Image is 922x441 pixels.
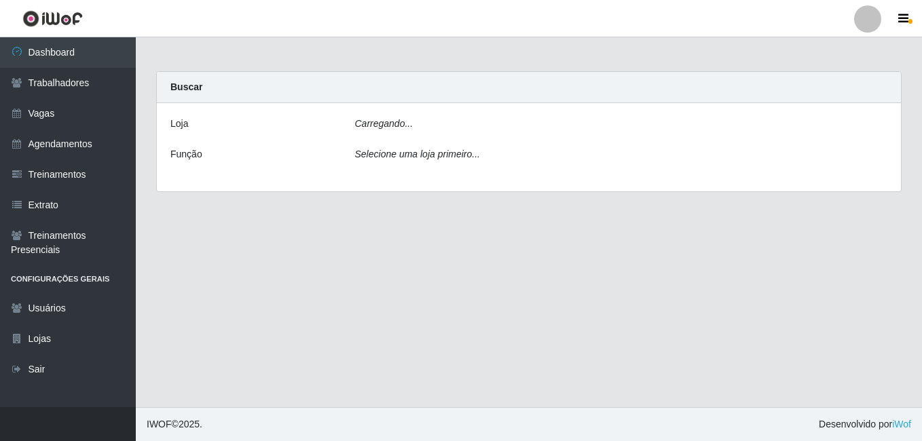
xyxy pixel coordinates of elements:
[147,419,172,429] span: IWOF
[170,147,202,161] label: Função
[147,417,202,432] span: © 2025 .
[170,81,202,92] strong: Buscar
[819,417,911,432] span: Desenvolvido por
[892,419,911,429] a: iWof
[22,10,83,27] img: CoreUI Logo
[170,117,188,131] label: Loja
[355,149,480,159] i: Selecione uma loja primeiro...
[355,118,413,129] i: Carregando...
